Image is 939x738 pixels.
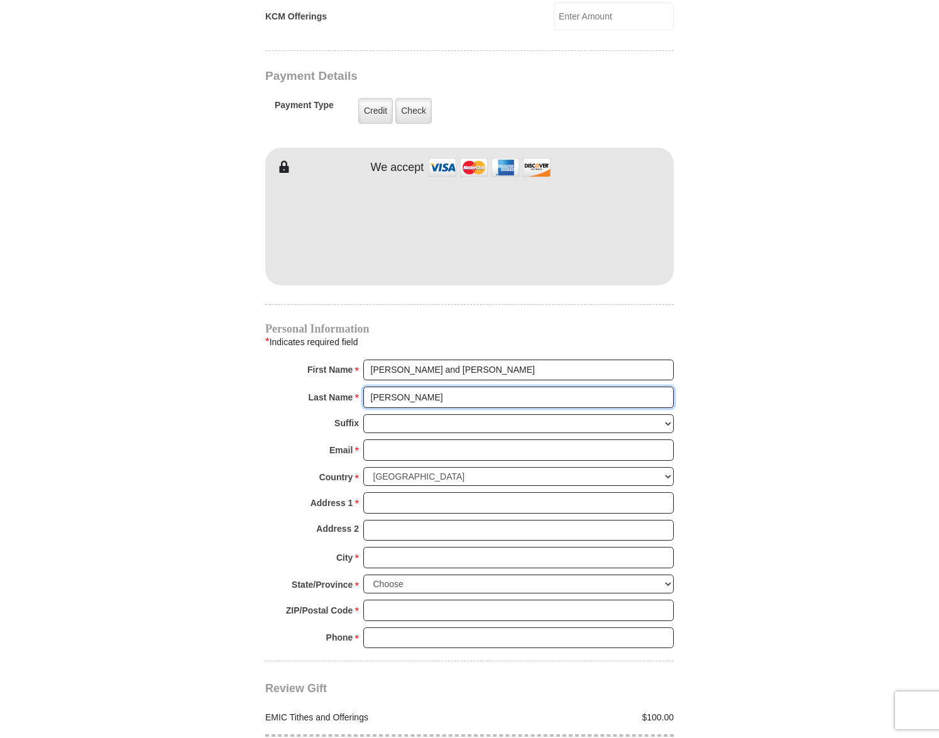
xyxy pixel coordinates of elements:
strong: City [336,549,353,566]
label: Check [395,98,432,124]
strong: Phone [326,629,353,646]
strong: ZIP/Postal Code [286,602,353,619]
div: EMIC Tithes and Offerings [259,711,470,724]
h5: Payment Type [275,100,334,117]
strong: Address 2 [316,520,359,537]
img: credit cards accepted [427,154,552,181]
span: Review Gift [265,682,327,695]
div: Indicates required field [265,334,674,350]
strong: Country [319,468,353,486]
div: $100.00 [470,711,681,724]
label: Credit [358,98,393,124]
label: KCM Offerings [265,10,327,23]
input: Enter Amount [554,3,674,30]
strong: Last Name [309,388,353,406]
strong: State/Province [292,576,353,593]
strong: Email [329,441,353,459]
strong: Suffix [334,414,359,432]
strong: Address 1 [310,494,353,512]
h3: Payment Details [265,69,586,84]
strong: First Name [307,361,353,378]
h4: Personal Information [265,324,674,334]
h4: We accept [371,161,424,175]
